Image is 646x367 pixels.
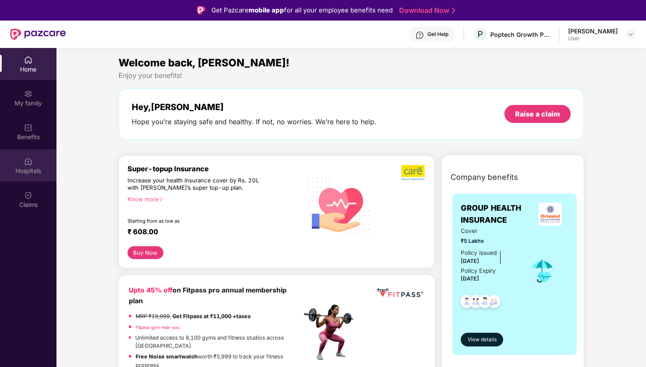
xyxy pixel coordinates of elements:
div: Know more [127,196,296,202]
div: Policy issued [461,248,497,257]
img: svg+xml;base64,PHN2ZyB4bWxucz0iaHR0cDovL3d3dy53My5vcmcvMjAwMC9zdmciIHdpZHRoPSI0OC45MTUiIGhlaWdodD... [465,292,486,313]
img: Stroke [452,6,455,15]
del: MRP ₹19,999, [136,313,171,319]
img: Logo [197,6,205,15]
img: icon [528,257,556,285]
img: b5dec4f62d2307b9de63beb79f102df3.png [401,164,426,181]
span: GROUP HEALTH INSURANCE [461,202,533,227]
strong: mobile app [249,6,284,14]
div: User [568,35,618,42]
div: Get Pazcare for all your employee benefits need [211,5,393,15]
img: svg+xml;base64,PHN2ZyBpZD0iRHJvcGRvd24tMzJ4MzIiIHhtbG5zPSJodHRwOi8vd3d3LnczLm9yZy8yMDAwL3N2ZyIgd2... [627,31,634,38]
div: [PERSON_NAME] [568,27,618,35]
span: Cover [461,227,517,236]
span: View details [468,336,497,344]
img: svg+xml;base64,PHN2ZyBpZD0iSG9zcGl0YWxzIiB4bWxucz0iaHR0cDovL3d3dy53My5vcmcvMjAwMC9zdmciIHdpZHRoPS... [24,157,33,166]
div: Poptech Growth Private Limited [490,30,550,39]
span: right [159,197,163,202]
a: Fitpass gym near you [136,325,180,330]
span: Company benefits [450,171,518,183]
img: insurerLogo [539,203,562,226]
div: Hey, [PERSON_NAME] [132,102,376,112]
div: Get Help [427,31,448,38]
button: View details [461,333,503,346]
img: svg+xml;base64,PHN2ZyBpZD0iQ2xhaW0iIHhtbG5zPSJodHRwOi8vd3d3LnczLm9yZy8yMDAwL3N2ZyIgd2lkdGg9IjIwIi... [24,191,33,200]
img: svg+xml;base64,PHN2ZyB4bWxucz0iaHR0cDovL3d3dy53My5vcmcvMjAwMC9zdmciIHdpZHRoPSI0OC45NDMiIGhlaWdodD... [474,292,495,313]
button: Buy Now [127,246,163,259]
img: svg+xml;base64,PHN2ZyBpZD0iSGVscC0zMngzMiIgeG1sbnM9Imh0dHA6Ly93d3cudzMub3JnLzIwMDAvc3ZnIiB3aWR0aD... [415,31,424,39]
span: [DATE] [461,258,479,264]
div: Policy Expiry [461,266,496,275]
img: svg+xml;base64,PHN2ZyB4bWxucz0iaHR0cDovL3d3dy53My5vcmcvMjAwMC9zdmciIHdpZHRoPSI0OC45NDMiIGhlaWdodD... [483,292,504,313]
div: Enjoy your benefits! [119,71,584,80]
p: Unlimited access to 8,100 gyms and fitness studios across [GEOGRAPHIC_DATA] [135,334,301,350]
strong: Free Noise smartwatch [136,353,198,360]
img: svg+xml;base64,PHN2ZyBpZD0iSG9tZSIgeG1sbnM9Imh0dHA6Ly93d3cudzMub3JnLzIwMDAvc3ZnIiB3aWR0aD0iMjAiIG... [24,56,33,64]
div: Starting from as low as [127,218,265,224]
span: Welcome back, [PERSON_NAME]! [119,57,290,69]
img: fppp.png [375,285,424,301]
b: Upto 45% off [129,286,172,294]
span: [DATE] [461,275,479,282]
img: svg+xml;base64,PHN2ZyB4bWxucz0iaHR0cDovL3d3dy53My5vcmcvMjAwMC9zdmciIHdpZHRoPSI0OC45NDMiIGhlaWdodD... [456,292,477,313]
div: Super-topup Insurance [127,164,302,173]
div: ₹ 608.00 [127,227,293,238]
b: on Fitpass pro annual membership plan [129,286,287,304]
div: Raise a claim [515,109,560,119]
img: New Pazcare Logo [10,29,66,40]
span: P [477,29,483,39]
strong: Get Fitpass at ₹11,000 +taxes [172,313,251,319]
div: Increase your health insurance cover by Rs. 20L with [PERSON_NAME]’s super top-up plan. [127,177,264,192]
img: svg+xml;base64,PHN2ZyB4bWxucz0iaHR0cDovL3d3dy53My5vcmcvMjAwMC9zdmciIHhtbG5zOnhsaW5rPSJodHRwOi8vd3... [302,167,376,243]
a: Download Now [399,6,453,15]
img: svg+xml;base64,PHN2ZyBpZD0iQmVuZWZpdHMiIHhtbG5zPSJodHRwOi8vd3d3LnczLm9yZy8yMDAwL3N2ZyIgd2lkdGg9Ij... [24,123,33,132]
img: fpp.png [301,302,361,362]
div: Hope you’re staying safe and healthy. If not, no worries. We’re here to help. [132,117,376,126]
img: svg+xml;base64,PHN2ZyB3aWR0aD0iMjAiIGhlaWdodD0iMjAiIHZpZXdCb3g9IjAgMCAyMCAyMCIgZmlsbD0ibm9uZSIgeG... [24,90,33,98]
span: ₹5 Lakhs [461,237,517,245]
